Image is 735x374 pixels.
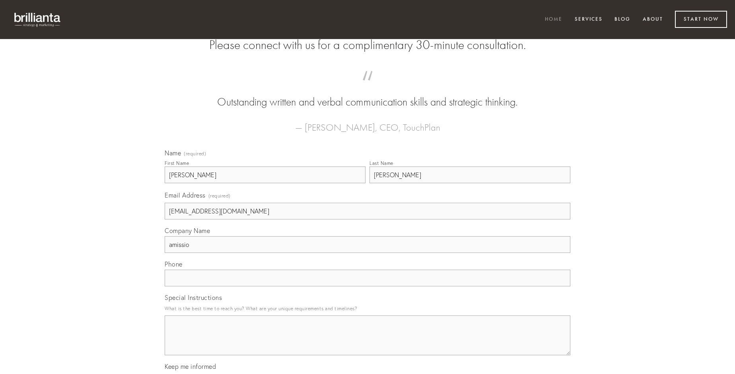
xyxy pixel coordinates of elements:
[165,149,181,157] span: Name
[165,191,206,199] span: Email Address
[165,303,570,314] p: What is the best time to reach you? What are your unique requirements and timelines?
[675,11,727,28] a: Start Now
[165,294,222,302] span: Special Instructions
[208,190,231,201] span: (required)
[177,79,558,110] blockquote: Outstanding written and verbal communication skills and strategic thinking.
[369,160,393,166] div: Last Name
[638,13,668,26] a: About
[165,37,570,53] h2: Please connect with us for a complimentary 30-minute consultation.
[165,362,216,370] span: Keep me informed
[184,151,206,156] span: (required)
[177,110,558,135] figcaption: — [PERSON_NAME], CEO, TouchPlan
[540,13,568,26] a: Home
[609,13,636,26] a: Blog
[570,13,608,26] a: Services
[177,79,558,94] span: “
[8,8,68,31] img: brillianta - research, strategy, marketing
[165,227,210,235] span: Company Name
[165,160,189,166] div: First Name
[165,260,183,268] span: Phone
